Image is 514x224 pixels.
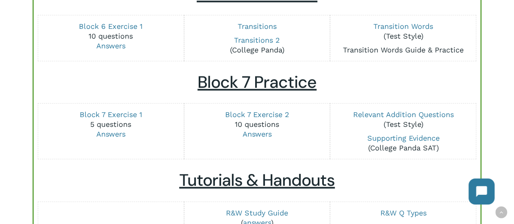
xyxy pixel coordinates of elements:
a: Transition Words Guide & Practice [343,46,464,54]
u: Block 7 Practice [197,72,317,93]
a: Answers [243,130,272,138]
a: R&W Study Guide [226,209,288,217]
a: Transitions [238,22,277,30]
a: Supporting Evidence [367,134,439,142]
a: Answers [96,130,126,138]
p: (Test Style) [335,22,471,41]
p: (College Panda) [189,35,325,55]
a: Block 7 Exercise 1 [80,110,142,119]
p: 10 questions [42,22,179,51]
p: (Test Style) [335,110,471,129]
a: Answers [96,41,126,50]
a: Block 6 Exercise 1 [79,22,143,30]
p: (College Panda SAT) [335,133,471,153]
a: R&W Q Types [380,209,426,217]
a: Block 7 Exercise 2 [225,110,289,119]
a: Transitions 2 [234,36,280,44]
u: Tutorials & Handouts [179,170,335,191]
a: Transition Words [373,22,433,30]
p: 5 questions [42,110,179,139]
iframe: Chatbot [460,170,503,213]
a: Relevant Addition Questions [353,110,453,119]
p: 10 questions [189,110,325,139]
